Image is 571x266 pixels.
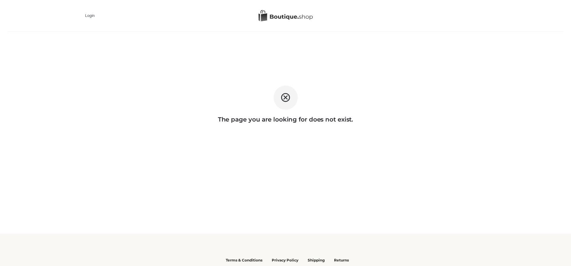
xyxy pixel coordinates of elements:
a: Login [85,13,95,18]
h3: The page you are looking for does not exist. [6,116,565,123]
span: Shipping [308,258,325,262]
a: Shipping [308,256,325,263]
a: Privacy Policy [272,256,298,263]
span: Privacy Policy [272,258,298,262]
img: Boutique Shop [258,10,313,22]
a: Terms & Conditions [226,256,262,263]
span: Terms & Conditions [226,258,262,262]
a: Returns [334,256,349,263]
span: Returns [334,258,349,262]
